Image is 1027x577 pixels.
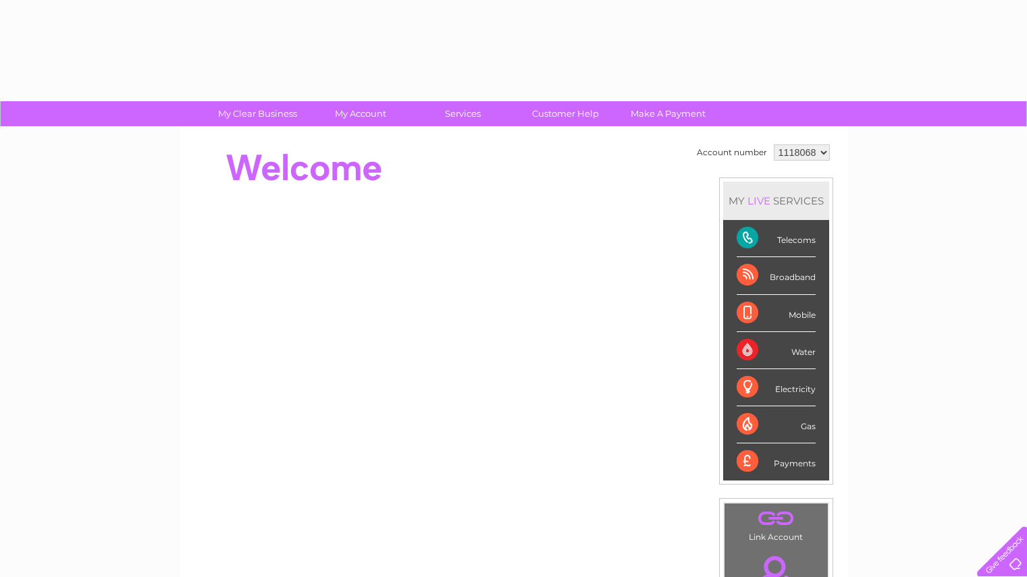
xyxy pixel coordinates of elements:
a: My Account [305,101,416,126]
td: Link Account [724,503,828,545]
a: . [728,507,824,530]
div: Telecoms [737,220,816,257]
div: LIVE [745,194,773,207]
a: My Clear Business [202,101,313,126]
a: Customer Help [510,101,621,126]
div: Mobile [737,295,816,332]
div: Electricity [737,369,816,406]
div: Payments [737,443,816,480]
td: Account number [693,141,770,164]
div: MY SERVICES [723,182,829,220]
a: Make A Payment [612,101,724,126]
div: Water [737,332,816,369]
div: Broadband [737,257,816,294]
a: Services [407,101,519,126]
div: Gas [737,406,816,443]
